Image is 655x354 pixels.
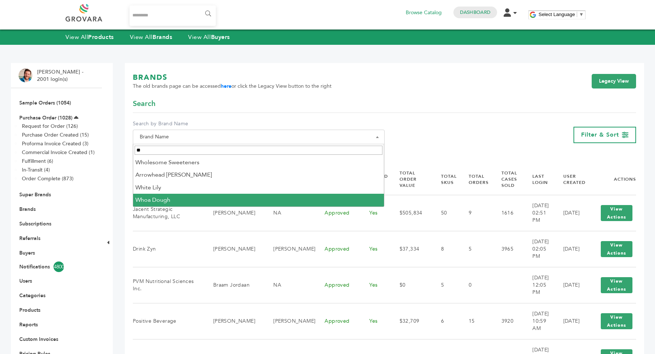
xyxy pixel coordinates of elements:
a: Proforma Invoice Created (3) [22,140,88,147]
td: $505,834 [390,195,432,231]
td: 5 [460,231,492,267]
td: NA [264,267,315,303]
td: [DATE] [554,303,588,339]
td: [DATE] 12:05 PM [523,267,554,303]
a: Categories [19,292,45,299]
a: Referrals [19,235,40,242]
td: 15 [460,303,492,339]
td: [DATE] [554,267,588,303]
a: Reports [19,321,38,328]
td: 0 [460,267,492,303]
th: Total Orders [460,164,492,195]
td: [DATE] 02:51 PM [523,195,554,231]
th: Total SKUs [432,164,460,195]
a: Purchase Order Created (15) [22,131,89,138]
span: Select Language [539,12,575,17]
a: Users [19,278,32,284]
td: [DATE] [554,231,588,267]
th: Last Login [523,164,554,195]
td: Approved [315,195,360,231]
td: PVM Nutritional Sciences Inc. [133,267,204,303]
th: Actions [588,164,636,195]
td: 8 [432,231,460,267]
span: Brand Name [133,130,385,144]
input: Search... [130,5,216,26]
h1: BRANDS [133,72,332,83]
td: Approved [315,303,360,339]
td: Braam Jordaan [204,267,264,303]
th: Total Cases Sold [492,164,524,195]
td: [DATE] 10:59 AM [523,303,554,339]
td: 50 [432,195,460,231]
td: [PERSON_NAME] [264,303,315,339]
a: Purchase Order (1028) [19,114,72,121]
li: Whoa Dough [133,194,384,206]
td: [PERSON_NAME] [204,231,264,267]
td: Yes [360,231,390,267]
a: Super Brands [19,191,51,198]
td: 3920 [492,303,524,339]
li: White Lily [133,181,384,194]
td: $32,709 [390,303,432,339]
a: Products [19,307,40,314]
a: Dashboard [460,9,491,16]
td: [PERSON_NAME] [264,231,315,267]
a: In-Transit (4) [22,166,50,173]
th: User Created [554,164,588,195]
td: Yes [360,303,390,339]
a: View AllBuyers [188,33,230,41]
a: Subscriptions [19,220,51,227]
span: ▼ [579,12,584,17]
button: View Actions [601,205,632,221]
a: View AllBrands [130,33,172,41]
a: Legacy View [592,74,636,88]
td: Approved [315,231,360,267]
td: 6 [432,303,460,339]
span: Filter & Sort [581,131,619,139]
span: Brand Name [137,132,381,142]
strong: Products [88,33,114,41]
a: Custom Invoices [19,336,58,343]
td: $37,334 [390,231,432,267]
span: The old brands page can be accessed or click the Legacy View button to the right [133,83,332,90]
td: Positive Beverage [133,303,204,339]
td: $0 [390,267,432,303]
li: Wholesome Sweeteners [133,156,384,169]
a: Fulfillment (6) [22,158,53,165]
strong: Buyers [211,33,230,41]
strong: Brands [152,33,172,41]
a: Buyers [19,249,35,256]
td: [DATE] 02:05 PM [523,231,554,267]
a: Commercial Invoice Created (1) [22,149,95,156]
a: Order Complete (873) [22,175,74,182]
th: Total Order Value [390,164,432,195]
td: Approved [315,267,360,303]
td: 9 [460,195,492,231]
li: Arrowhead [PERSON_NAME] [133,169,384,181]
a: Brands [19,206,36,213]
button: View Actions [601,277,632,293]
a: Browse Catalog [406,9,442,17]
td: 5 [432,267,460,303]
li: [PERSON_NAME] - 2001 login(s) [37,68,85,83]
span: 4800 [53,261,64,272]
td: [DATE] [554,195,588,231]
td: [PERSON_NAME] [204,195,264,231]
label: Search by Brand Name [133,120,385,127]
a: here [221,83,231,90]
td: Drink Zyn [133,231,204,267]
td: NA [264,195,315,231]
a: Notifications4800 [19,261,94,272]
button: View Actions [601,241,632,257]
input: Search [135,146,383,155]
td: Yes [360,195,390,231]
a: Request for Order (126) [22,123,78,130]
a: Select Language​ [539,12,584,17]
a: Sample Orders (1054) [19,99,71,106]
td: [PERSON_NAME] [204,303,264,339]
span: Search [133,99,155,109]
td: Jacent Strategic Manufacturing, LLC [133,195,204,231]
td: 3965 [492,231,524,267]
td: 1616 [492,195,524,231]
